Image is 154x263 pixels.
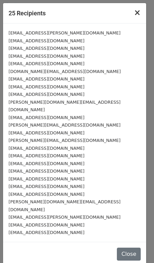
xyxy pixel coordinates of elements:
[9,30,121,35] small: [EMAIL_ADDRESS][PERSON_NAME][DOMAIN_NAME]
[9,153,84,158] small: [EMAIL_ADDRESS][DOMAIN_NAME]
[9,192,84,197] small: [EMAIL_ADDRESS][DOMAIN_NAME]
[134,8,141,17] span: ×
[9,46,84,51] small: [EMAIL_ADDRESS][DOMAIN_NAME]
[9,76,84,82] small: [EMAIL_ADDRESS][DOMAIN_NAME]
[117,248,141,261] button: Close
[9,138,121,143] small: [PERSON_NAME][EMAIL_ADDRESS][DOMAIN_NAME]
[9,100,121,113] small: [PERSON_NAME][DOMAIN_NAME][EMAIL_ADDRESS][DOMAIN_NAME]
[9,176,84,181] small: [EMAIL_ADDRESS][DOMAIN_NAME]
[9,84,84,89] small: [EMAIL_ADDRESS][DOMAIN_NAME]
[9,61,84,66] small: [EMAIL_ADDRESS][DOMAIN_NAME]
[9,92,84,97] small: [EMAIL_ADDRESS][DOMAIN_NAME]
[9,215,121,220] small: [EMAIL_ADDRESS][PERSON_NAME][DOMAIN_NAME]
[9,130,84,135] small: [EMAIL_ADDRESS][DOMAIN_NAME]
[9,38,84,43] small: [EMAIL_ADDRESS][DOMAIN_NAME]
[120,230,154,263] div: チャットウィジェット
[9,169,84,174] small: [EMAIL_ADDRESS][DOMAIN_NAME]
[120,230,154,263] iframe: Chat Widget
[9,54,84,59] small: [EMAIL_ADDRESS][DOMAIN_NAME]
[9,161,84,166] small: [EMAIL_ADDRESS][DOMAIN_NAME]
[9,222,84,228] small: [EMAIL_ADDRESS][DOMAIN_NAME]
[9,184,84,189] small: [EMAIL_ADDRESS][DOMAIN_NAME]
[9,115,84,120] small: [EMAIL_ADDRESS][DOMAIN_NAME]
[9,122,121,128] small: [PERSON_NAME][EMAIL_ADDRESS][DOMAIN_NAME]
[128,3,146,22] button: Close
[9,146,84,151] small: [EMAIL_ADDRESS][DOMAIN_NAME]
[9,9,46,18] h5: 25 Recipients
[9,69,121,74] small: [DOMAIN_NAME][EMAIL_ADDRESS][DOMAIN_NAME]
[9,230,84,235] small: [EMAIL_ADDRESS][DOMAIN_NAME]
[9,199,121,212] small: [PERSON_NAME][DOMAIN_NAME][EMAIL_ADDRESS][DOMAIN_NAME]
